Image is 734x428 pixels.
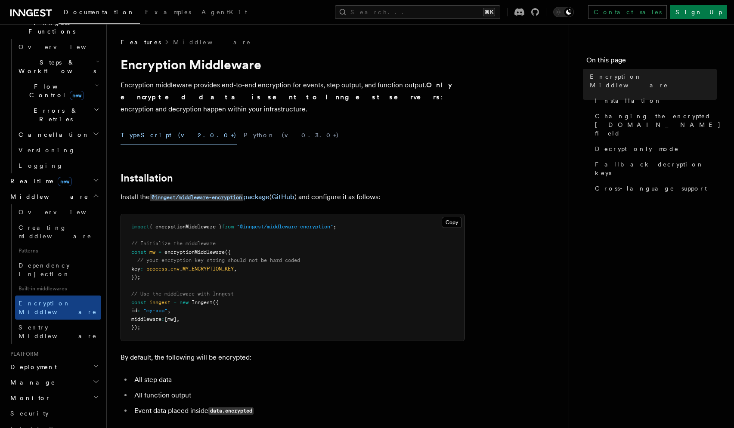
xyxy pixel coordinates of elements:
[137,308,140,314] span: :
[483,8,495,16] kbd: ⌘K
[335,5,500,19] button: Search...⌘K
[7,406,101,421] a: Security
[7,390,101,406] button: Monitor
[586,55,717,69] h4: On this page
[145,9,191,15] span: Examples
[595,160,717,177] span: Fallback decryption keys
[595,184,707,193] span: Cross-language support
[121,38,161,46] span: Features
[244,126,339,145] button: Python (v0.3.0+)
[592,108,717,141] a: Changing the encrypted [DOMAIN_NAME] field
[272,193,294,201] a: GitHub
[170,266,180,272] span: env
[59,3,140,24] a: Documentation
[595,112,721,138] span: Changing the encrypted [DOMAIN_NAME] field
[121,79,465,115] p: Encryption middleware provides end-to-end encryption for events, step output, and function output...
[225,249,231,255] span: ({
[592,93,717,108] a: Installation
[15,82,95,99] span: Flow Control
[442,217,462,228] button: Copy
[333,224,336,230] span: ;
[131,308,137,314] span: id
[670,5,727,19] a: Sign Up
[121,172,173,184] a: Installation
[15,158,101,173] a: Logging
[10,410,49,417] span: Security
[121,126,237,145] button: TypeScript (v2.0.0+)
[15,220,101,244] a: Creating middleware
[19,162,63,169] span: Logging
[15,103,101,127] button: Errors & Retries
[15,79,101,103] button: Flow Controlnew
[7,18,93,36] span: Inngest Functions
[592,181,717,196] a: Cross-language support
[70,91,84,100] span: new
[132,405,465,417] li: Event data placed inside
[131,299,146,305] span: const
[7,15,101,39] button: Inngest Functions
[196,3,252,23] a: AgentKit
[131,316,161,322] span: middleware
[131,266,140,272] span: key
[161,316,164,322] span: :
[7,378,56,387] span: Manage
[15,127,101,142] button: Cancellation
[149,224,222,230] span: { encryptionMiddleware }
[201,9,247,15] span: AgentKit
[132,374,465,386] li: All step data
[595,96,662,105] span: Installation
[121,351,465,363] p: By default, the following will be encrypted:
[180,266,183,272] span: .
[7,192,89,201] span: Middleware
[7,39,101,173] div: Inngest Functions
[58,177,72,186] span: new
[137,257,300,263] span: // your encryption key string should not be hard coded
[167,308,170,314] span: ,
[131,324,140,330] span: });
[15,39,101,55] a: Overview
[140,266,143,272] span: :
[158,249,161,255] span: =
[19,224,92,240] span: Creating middleware
[7,359,101,375] button: Deployment
[150,193,269,201] a: @inngest/middleware-encryptionpackage
[121,191,465,203] p: Install the ( ) and configure it as follows:
[132,389,465,401] li: All function output
[208,407,254,415] code: data.encrypted
[19,324,97,339] span: Sentry Middleware
[15,106,93,123] span: Errors & Retries
[183,266,234,272] span: MY_ENCRYPTION_KEY
[595,145,679,153] span: Decrypt only mode
[167,266,170,272] span: .
[177,316,180,322] span: ,
[143,308,167,314] span: "my-app"
[15,244,101,258] span: Patterns
[234,266,237,272] span: ,
[131,240,216,246] span: // Initialize the middleware
[19,209,107,216] span: Overview
[64,9,135,15] span: Documentation
[146,266,167,272] span: process
[15,142,101,158] a: Versioning
[149,299,170,305] span: inngest
[222,224,234,230] span: from
[15,282,101,296] span: Built-in middlewares
[7,177,72,185] span: Realtime
[131,291,234,297] span: // Use the middleware with Inngest
[237,224,333,230] span: "@inngest/middleware-encryption"
[140,3,196,23] a: Examples
[7,375,101,390] button: Manage
[15,296,101,320] a: Encryption Middleware
[7,173,101,189] button: Realtimenew
[15,130,90,139] span: Cancellation
[131,249,146,255] span: const
[19,147,75,154] span: Versioning
[131,224,149,230] span: import
[149,249,155,255] span: mw
[19,300,97,315] span: Encryption Middleware
[7,204,101,344] div: Middleware
[590,72,717,89] span: Encryption Middleware
[150,194,243,201] code: @inngest/middleware-encryption
[586,69,717,93] a: Encryption Middleware
[592,157,717,181] a: Fallback decryption keys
